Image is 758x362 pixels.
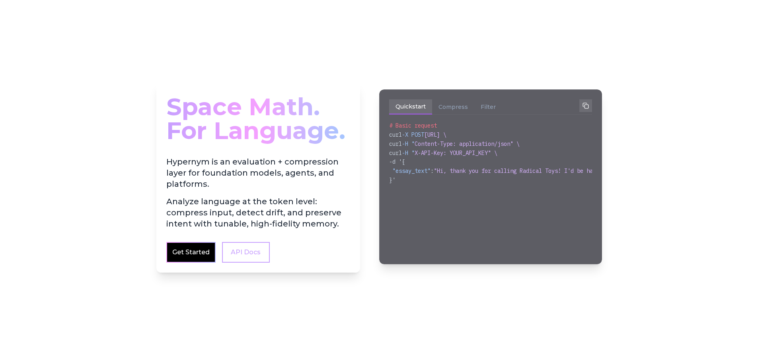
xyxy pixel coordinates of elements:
button: Quickstart [389,99,432,114]
span: -H " [402,149,415,157]
span: -d '{ [389,158,405,165]
span: -X POST [402,131,424,138]
h2: Hypernym is an evaluation + compression layer for foundation models, agents, and platforms. [166,156,350,229]
a: API Docs [222,242,270,263]
span: Analyze language at the token level: compress input, detect drift, and preserve intent with tunab... [166,196,350,229]
span: Content-Type: application/json" \ [415,140,520,147]
button: Compress [432,99,474,114]
span: -H " [402,140,415,147]
span: X-API-Key: YOUR_API_KEY" \ [415,149,497,157]
div: Space Math. For Language. [166,91,350,147]
a: Get Started [172,248,210,257]
span: "Hi, thank you for calling Radical Toys! I'd be happy to help with your shipping or returns issue." [434,167,749,174]
span: # Basic request [389,122,437,129]
span: }' [389,176,396,184]
span: "essay_text" [392,167,431,174]
span: : [431,167,434,174]
span: curl [389,149,402,157]
button: Copy to clipboard [579,99,592,112]
span: [URL] \ [424,131,446,138]
span: curl [389,140,402,147]
button: Filter [474,99,502,114]
span: curl [389,131,402,138]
